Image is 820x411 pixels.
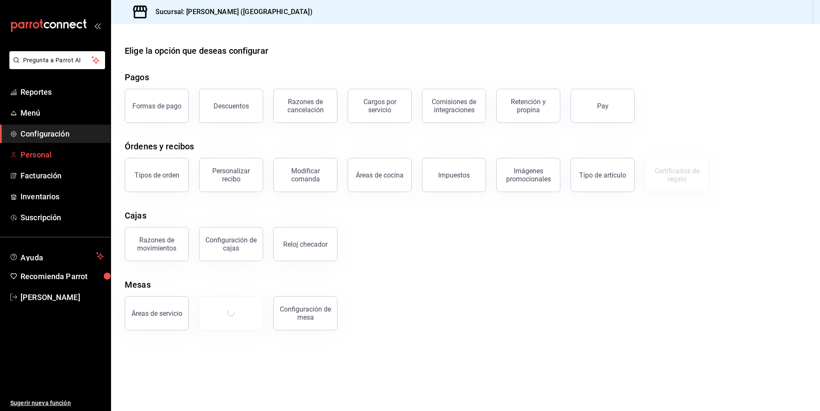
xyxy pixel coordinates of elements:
div: Cajas [125,209,146,222]
span: [PERSON_NAME] [20,291,104,303]
button: Áreas de cocina [348,158,412,192]
div: Reloj checador [283,240,328,248]
span: Personal [20,149,104,160]
div: Personalizar recibo [205,167,258,183]
a: Pregunta a Parrot AI [6,62,105,71]
div: Descuentos [214,102,249,110]
span: Menú [20,107,104,119]
button: Tipo de artículo [571,158,635,192]
button: Tipos de orden [125,158,189,192]
button: Certificados de regalo [645,158,709,192]
div: Cargos por servicio [353,98,406,114]
span: Reportes [20,86,104,98]
button: Pay [571,89,635,123]
div: Tipos de orden [135,171,179,179]
div: Áreas de servicio [132,309,182,318]
button: Personalizar recibo [199,158,263,192]
span: Configuración [20,128,104,140]
div: Configuración de mesa [279,305,332,321]
span: Inventarios [20,191,104,202]
button: Modificar comanda [273,158,337,192]
div: Razones de movimientos [130,236,183,252]
button: Razones de movimientos [125,227,189,261]
span: Pregunta a Parrot AI [23,56,92,65]
button: Configuración de cajas [199,227,263,261]
button: Formas de pago [125,89,189,123]
button: Comisiones de integraciones [422,89,486,123]
button: open_drawer_menu [94,22,101,29]
button: Impuestos [422,158,486,192]
div: Razones de cancelación [279,98,332,114]
button: Configuración de mesa [273,296,337,330]
span: Facturación [20,170,104,181]
button: Descuentos [199,89,263,123]
span: Ayuda [20,251,93,261]
button: Reloj checador [273,227,337,261]
div: Retención y propina [502,98,555,114]
span: Suscripción [20,212,104,223]
button: Retención y propina [496,89,560,123]
span: Sugerir nueva función [10,399,104,408]
button: Cargos por servicio [348,89,412,123]
div: Comisiones de integraciones [428,98,480,114]
div: Áreas de cocina [356,171,404,179]
div: Órdenes y recibos [125,140,194,153]
button: Áreas de servicio [125,296,189,330]
button: Razones de cancelación [273,89,337,123]
div: Tipo de artículo [579,171,626,179]
div: Impuestos [438,171,470,179]
span: Recomienda Parrot [20,271,104,282]
div: Mesas [125,278,151,291]
div: Configuración de cajas [205,236,258,252]
h3: Sucursal: [PERSON_NAME] ([GEOGRAPHIC_DATA]) [149,7,313,17]
div: Modificar comanda [279,167,332,183]
button: Imágenes promocionales [496,158,560,192]
div: Imágenes promocionales [502,167,555,183]
div: Elige la opción que deseas configurar [125,44,268,57]
div: Formas de pago [132,102,182,110]
div: Pagos [125,71,149,84]
div: Certificados de regalo [650,167,703,183]
div: Pay [597,102,609,110]
button: Pregunta a Parrot AI [9,51,105,69]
